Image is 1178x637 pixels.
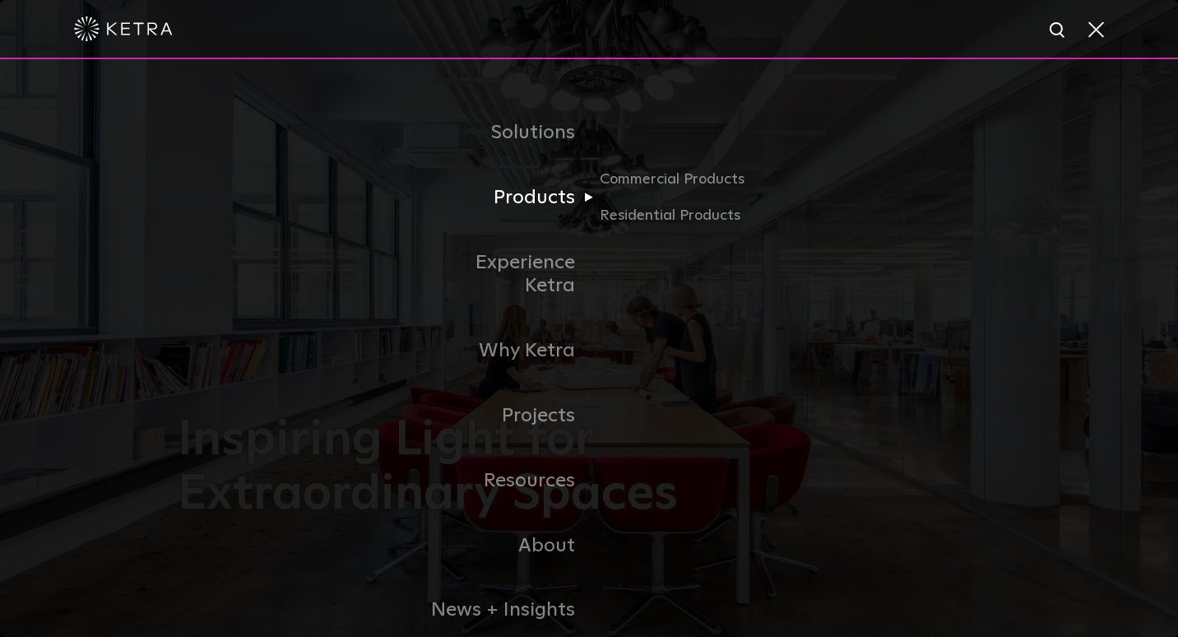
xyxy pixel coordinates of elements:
[420,514,589,579] a: About
[420,449,589,514] a: Resources
[600,168,758,204] a: Commercial Products
[420,165,589,230] a: Products
[420,384,589,449] a: Projects
[74,16,173,41] img: ketra-logo-2019-white
[420,318,589,384] a: Why Ketra
[420,100,589,165] a: Solutions
[600,204,758,228] a: Residential Products
[1048,21,1069,41] img: search icon
[420,230,589,319] a: Experience Ketra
